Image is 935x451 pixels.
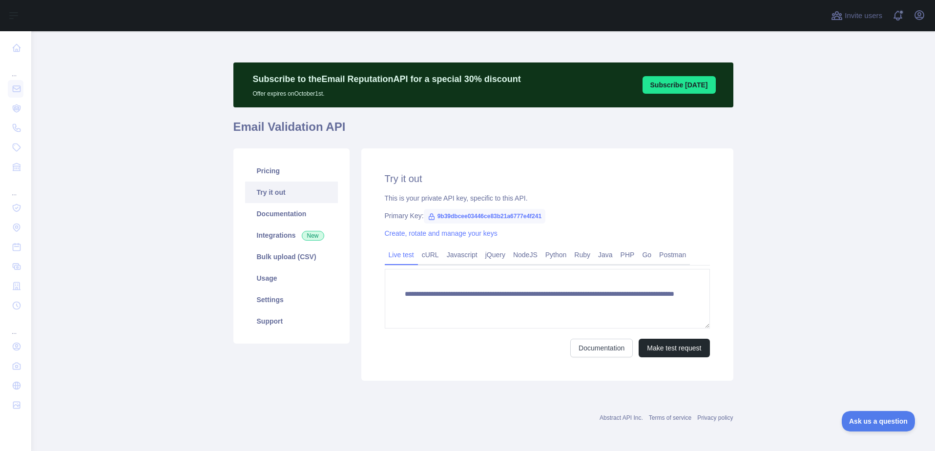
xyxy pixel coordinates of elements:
[594,247,617,263] a: Java
[649,414,691,421] a: Terms of service
[8,59,23,78] div: ...
[570,247,594,263] a: Ruby
[842,411,915,431] iframe: Toggle Customer Support
[600,414,643,421] a: Abstract API Inc.
[245,267,338,289] a: Usage
[443,247,481,263] a: Javascript
[233,119,733,143] h1: Email Validation API
[570,339,633,357] a: Documentation
[845,10,882,21] span: Invite users
[253,72,521,86] p: Subscribe to the Email Reputation API for a special 30 % discount
[385,247,418,263] a: Live test
[643,76,716,94] button: Subscribe [DATE]
[481,247,509,263] a: jQuery
[697,414,733,421] a: Privacy policy
[385,229,498,237] a: Create, rotate and manage your keys
[424,209,546,224] span: 9b39dbcee03446ce83b21a6777e4f241
[302,231,324,241] span: New
[253,86,521,98] p: Offer expires on October 1st.
[245,289,338,310] a: Settings
[245,310,338,332] a: Support
[418,247,443,263] a: cURL
[8,316,23,336] div: ...
[829,8,884,23] button: Invite users
[617,247,639,263] a: PHP
[385,193,710,203] div: This is your private API key, specific to this API.
[245,225,338,246] a: Integrations New
[509,247,541,263] a: NodeJS
[245,246,338,267] a: Bulk upload (CSV)
[541,247,571,263] a: Python
[638,247,655,263] a: Go
[245,160,338,182] a: Pricing
[655,247,690,263] a: Postman
[385,211,710,221] div: Primary Key:
[639,339,709,357] button: Make test request
[245,182,338,203] a: Try it out
[8,178,23,197] div: ...
[385,172,710,185] h2: Try it out
[245,203,338,225] a: Documentation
